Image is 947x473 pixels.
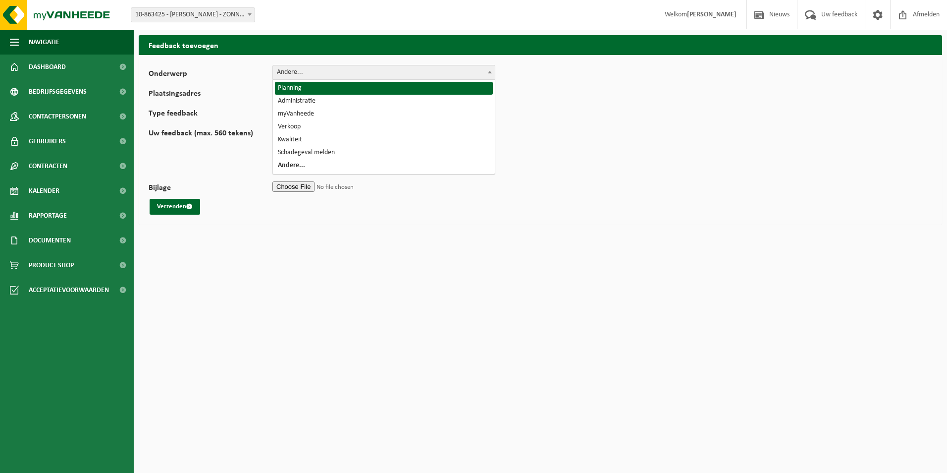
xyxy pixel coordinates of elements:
[149,110,272,119] label: Type feedback
[275,95,493,108] li: Administratie
[29,129,66,154] span: Gebruikers
[131,8,255,22] span: 10-863425 - CLAEYS JO - ZONNEBEKE
[29,154,67,178] span: Contracten
[149,129,272,174] label: Uw feedback (max. 560 tekens)
[139,35,942,55] h2: Feedback toevoegen
[29,278,109,302] span: Acceptatievoorwaarden
[29,55,66,79] span: Dashboard
[272,65,495,80] span: Andere...
[275,120,493,133] li: Verkoop
[29,79,87,104] span: Bedrijfsgegevens
[149,184,272,194] label: Bijlage
[29,30,59,55] span: Navigatie
[150,199,200,215] button: Verzenden
[29,253,74,278] span: Product Shop
[29,104,86,129] span: Contactpersonen
[149,70,272,80] label: Onderwerp
[687,11,737,18] strong: [PERSON_NAME]
[275,159,493,172] li: Andere...
[275,146,493,159] li: Schadegeval melden
[29,178,59,203] span: Kalender
[275,108,493,120] li: myVanheede
[273,65,495,79] span: Andere...
[131,7,255,22] span: 10-863425 - CLAEYS JO - ZONNEBEKE
[29,228,71,253] span: Documenten
[275,133,493,146] li: Kwaliteit
[149,90,272,100] label: Plaatsingsadres
[275,82,493,95] li: Planning
[29,203,67,228] span: Rapportage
